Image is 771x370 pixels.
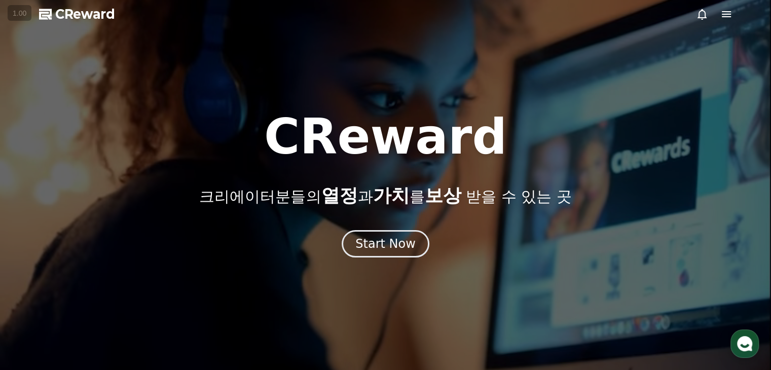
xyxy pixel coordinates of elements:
div: Start Now [355,236,416,252]
a: Start Now [342,240,429,250]
span: 홈 [32,301,38,309]
p: 크리에이터분들의 과 를 받을 수 있는 곳 [199,186,571,206]
span: 대화 [93,302,105,310]
span: 보상 [424,185,461,206]
a: 대화 [67,286,131,311]
a: 설정 [131,286,195,311]
a: CReward [39,6,115,22]
span: 가치 [373,185,409,206]
h1: CReward [264,113,507,161]
span: 설정 [157,301,169,309]
button: Start Now [342,230,429,257]
a: 홈 [3,286,67,311]
span: CReward [55,6,115,22]
span: 열정 [321,185,357,206]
